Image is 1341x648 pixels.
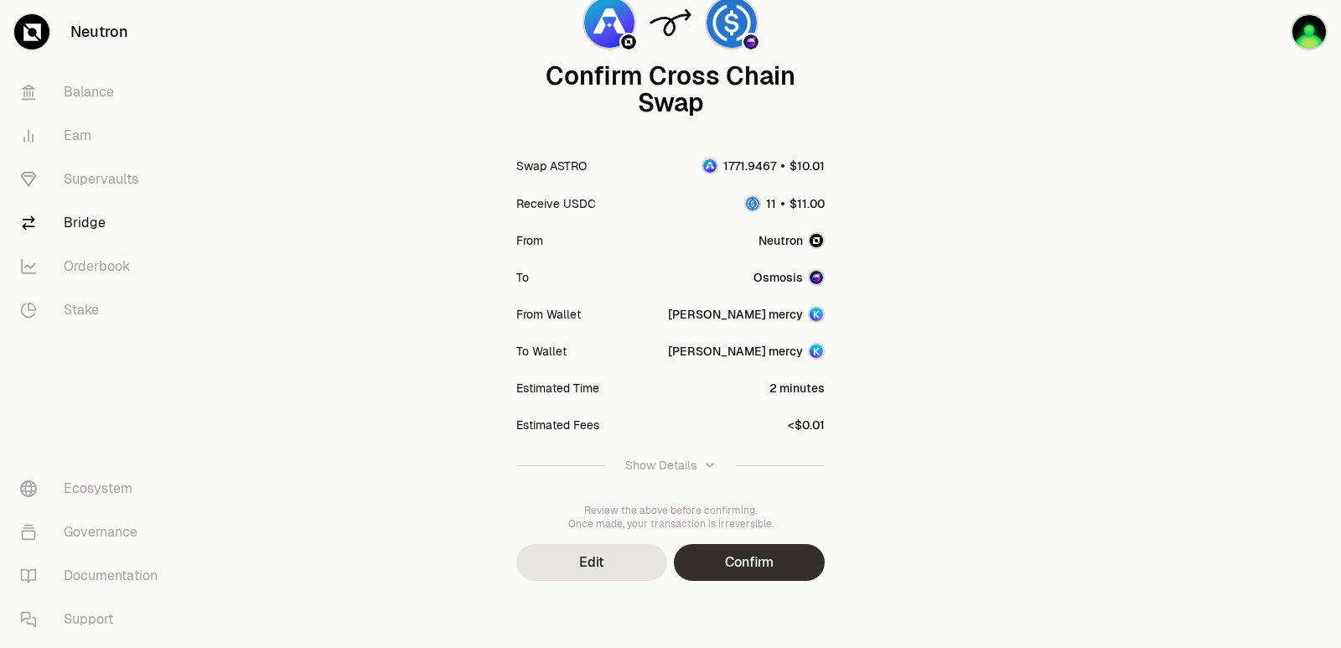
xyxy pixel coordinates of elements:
[759,232,803,249] span: Neutron
[516,343,567,360] div: To Wallet
[516,443,825,487] button: Show Details
[516,544,667,581] button: Edit
[7,158,181,201] a: Supervaults
[808,269,825,286] img: Osmosis Logo
[7,114,181,158] a: Earn
[7,554,181,598] a: Documentation
[516,232,543,249] div: From
[7,201,181,245] a: Bridge
[516,158,587,174] div: Swap ASTRO
[1291,13,1328,50] img: sandy mercy
[668,306,825,323] button: [PERSON_NAME] mercy
[516,195,596,212] div: Receive USDC
[753,269,803,286] span: Osmosis
[7,467,181,511] a: Ecosystem
[743,34,759,49] img: Osmosis Logo
[668,343,825,360] button: [PERSON_NAME] mercy
[516,63,825,117] div: Confirm Cross Chain Swap
[7,70,181,114] a: Balance
[7,598,181,641] a: Support
[621,34,636,49] img: Neutron Logo
[625,457,696,474] div: Show Details
[746,197,759,210] img: USDC Logo
[703,159,717,173] img: ASTRO Logo
[7,288,181,332] a: Stake
[516,504,825,531] div: Review the above before confirming. Once made, your transaction is irreversible.
[516,269,529,286] div: To
[808,232,825,249] img: Neutron Logo
[808,306,825,323] img: Account Image
[668,343,803,360] div: [PERSON_NAME] mercy
[808,343,825,360] img: Account Image
[516,380,599,397] div: Estimated Time
[516,306,581,323] div: From Wallet
[788,417,825,433] div: <$0.01
[769,380,825,397] div: 2 minutes
[668,306,803,323] div: [PERSON_NAME] mercy
[516,417,599,433] div: Estimated Fees
[674,544,825,581] button: Confirm
[7,511,181,554] a: Governance
[7,245,181,288] a: Orderbook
